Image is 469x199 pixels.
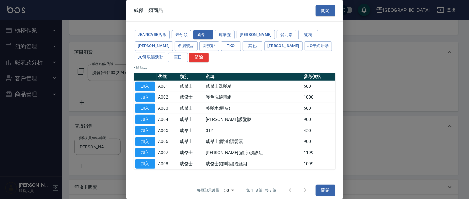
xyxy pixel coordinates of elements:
button: 加入 [135,93,155,102]
th: 參考價格 [302,73,335,81]
th: 代號 [157,73,178,81]
td: 450 [302,125,335,136]
p: 8 項商品 [134,65,335,70]
button: 加入 [135,126,155,135]
td: 美髮水(頭皮) [204,103,302,114]
td: 威傑士 [178,147,204,158]
button: 加入 [135,104,155,113]
button: [PERSON_NAME] [264,41,303,51]
td: 威傑士 [178,125,204,136]
button: 加入 [135,82,155,91]
button: JeanCare店販 [135,30,170,40]
button: 華田 [168,53,188,62]
button: 其他 [243,41,262,51]
td: 威傑士(咖啡因)洗護組 [204,158,302,170]
th: 類別 [178,73,204,81]
th: 名稱 [204,73,302,81]
button: 關閉 [316,185,335,196]
td: A003 [157,103,178,114]
td: 500 [302,103,335,114]
td: 威傑士 [178,158,204,170]
td: [PERSON_NAME]護髮膜 [204,114,302,125]
button: JC母親節活動 [135,53,167,62]
td: A006 [157,136,178,147]
td: 威傑士 [178,92,204,103]
td: 1099 [302,158,335,170]
td: A007 [157,147,178,158]
td: A002 [157,92,178,103]
td: A004 [157,114,178,125]
td: 900 [302,114,335,125]
button: 未分類 [172,30,191,40]
td: 1000 [302,92,335,103]
button: 施華蔻 [215,30,235,40]
button: 加入 [135,159,155,169]
td: 500 [302,81,335,92]
span: 威傑士類商品 [134,7,164,14]
button: [PERSON_NAME] [135,41,173,51]
button: 加入 [135,137,155,147]
td: 威傑士 [178,103,204,114]
p: 每頁顯示數量 [197,188,219,193]
td: 威傑士 [178,114,204,125]
button: JC年終活動 [305,41,332,51]
td: [PERSON_NAME](酷涼)洗護組 [204,147,302,158]
button: 髮橘 [298,30,318,40]
button: 加入 [135,148,155,157]
button: 名麗髮品 [175,41,198,51]
button: [PERSON_NAME] [237,30,275,40]
td: A008 [157,158,178,170]
td: 威傑士(酷涼)護髮素 [204,136,302,147]
button: 萊髪耶 [199,41,219,51]
td: ST2 [204,125,302,136]
td: 1199 [302,147,335,158]
td: A005 [157,125,178,136]
button: 清除 [189,53,209,62]
td: 護色洗髮精組 [204,92,302,103]
p: 第 1–8 筆 共 8 筆 [246,188,276,193]
td: 威傑士洗髮精 [204,81,302,92]
td: 威傑士 [178,136,204,147]
td: A001 [157,81,178,92]
button: 關閉 [316,5,335,16]
td: 900 [302,136,335,147]
div: 50 [222,182,237,199]
button: 加入 [135,115,155,124]
button: TKO [221,41,241,51]
button: 髮元素 [277,30,296,40]
button: 威傑士 [193,30,213,40]
td: 威傑士 [178,81,204,92]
